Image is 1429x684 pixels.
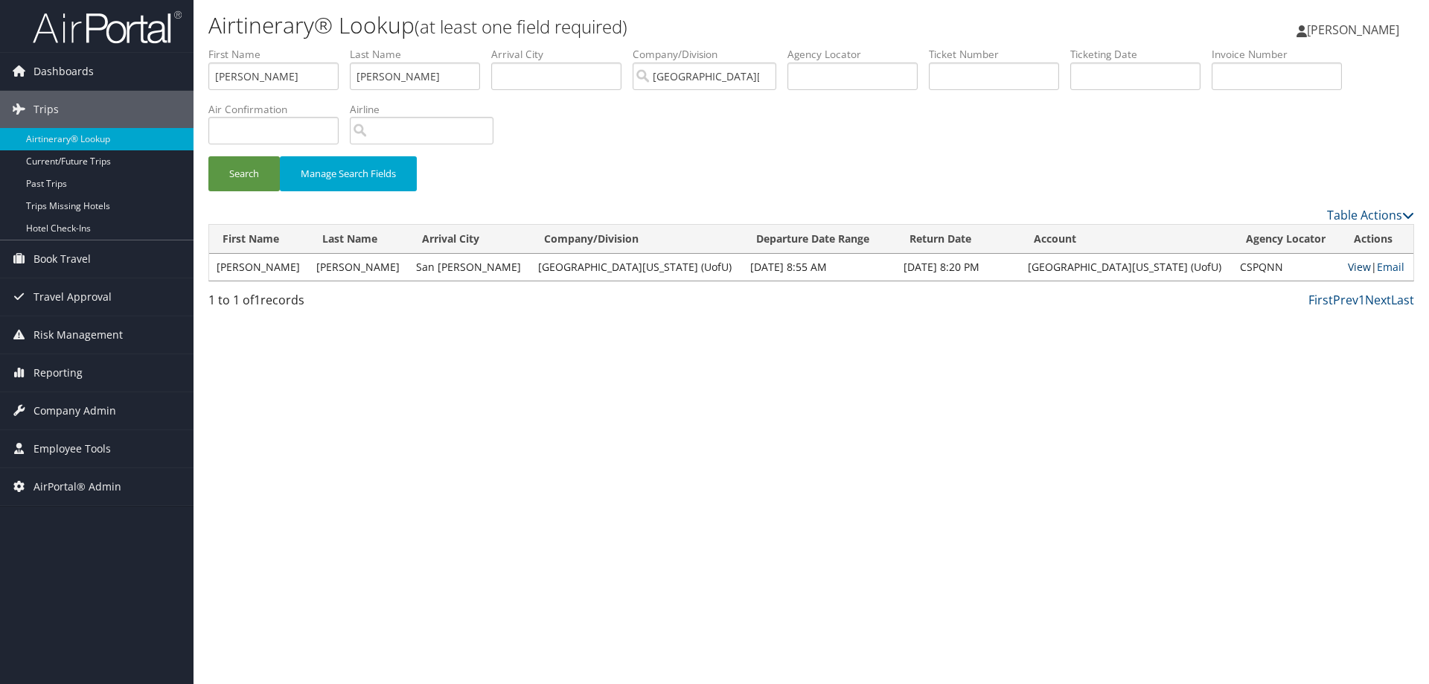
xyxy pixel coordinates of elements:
[33,10,182,45] img: airportal-logo.png
[1358,292,1365,308] a: 1
[1212,47,1353,62] label: Invoice Number
[33,392,116,429] span: Company Admin
[1233,254,1340,281] td: CSPQNN
[33,240,91,278] span: Book Travel
[491,47,633,62] label: Arrival City
[1377,260,1404,274] a: Email
[1391,292,1414,308] a: Last
[1308,292,1333,308] a: First
[929,47,1070,62] label: Ticket Number
[33,53,94,90] span: Dashboards
[33,430,111,467] span: Employee Tools
[208,156,280,191] button: Search
[1307,22,1399,38] span: [PERSON_NAME]
[743,225,896,254] th: Departure Date Range: activate to sort column descending
[787,47,929,62] label: Agency Locator
[350,47,491,62] label: Last Name
[1297,7,1414,52] a: [PERSON_NAME]
[208,47,350,62] label: First Name
[309,225,409,254] th: Last Name: activate to sort column ascending
[743,254,896,281] td: [DATE] 8:55 AM
[1020,225,1233,254] th: Account: activate to sort column ascending
[531,254,743,281] td: [GEOGRAPHIC_DATA][US_STATE] (UofU)
[1327,207,1414,223] a: Table Actions
[309,254,409,281] td: [PERSON_NAME]
[1233,225,1340,254] th: Agency Locator: activate to sort column ascending
[33,278,112,316] span: Travel Approval
[208,102,350,117] label: Air Confirmation
[1333,292,1358,308] a: Prev
[1070,47,1212,62] label: Ticketing Date
[409,225,531,254] th: Arrival City: activate to sort column ascending
[208,291,493,316] div: 1 to 1 of records
[209,254,309,281] td: [PERSON_NAME]
[415,14,627,39] small: (at least one field required)
[209,225,309,254] th: First Name: activate to sort column ascending
[33,468,121,505] span: AirPortal® Admin
[33,91,59,128] span: Trips
[633,47,787,62] label: Company/Division
[1020,254,1233,281] td: [GEOGRAPHIC_DATA][US_STATE] (UofU)
[33,354,83,391] span: Reporting
[1340,225,1413,254] th: Actions
[409,254,531,281] td: San [PERSON_NAME]
[208,10,1012,41] h1: Airtinerary® Lookup
[531,225,743,254] th: Company/Division
[280,156,417,191] button: Manage Search Fields
[1365,292,1391,308] a: Next
[350,102,505,117] label: Airline
[33,316,123,354] span: Risk Management
[896,225,1020,254] th: Return Date: activate to sort column ascending
[1348,260,1371,274] a: View
[1340,254,1413,281] td: |
[254,292,260,308] span: 1
[896,254,1020,281] td: [DATE] 8:20 PM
